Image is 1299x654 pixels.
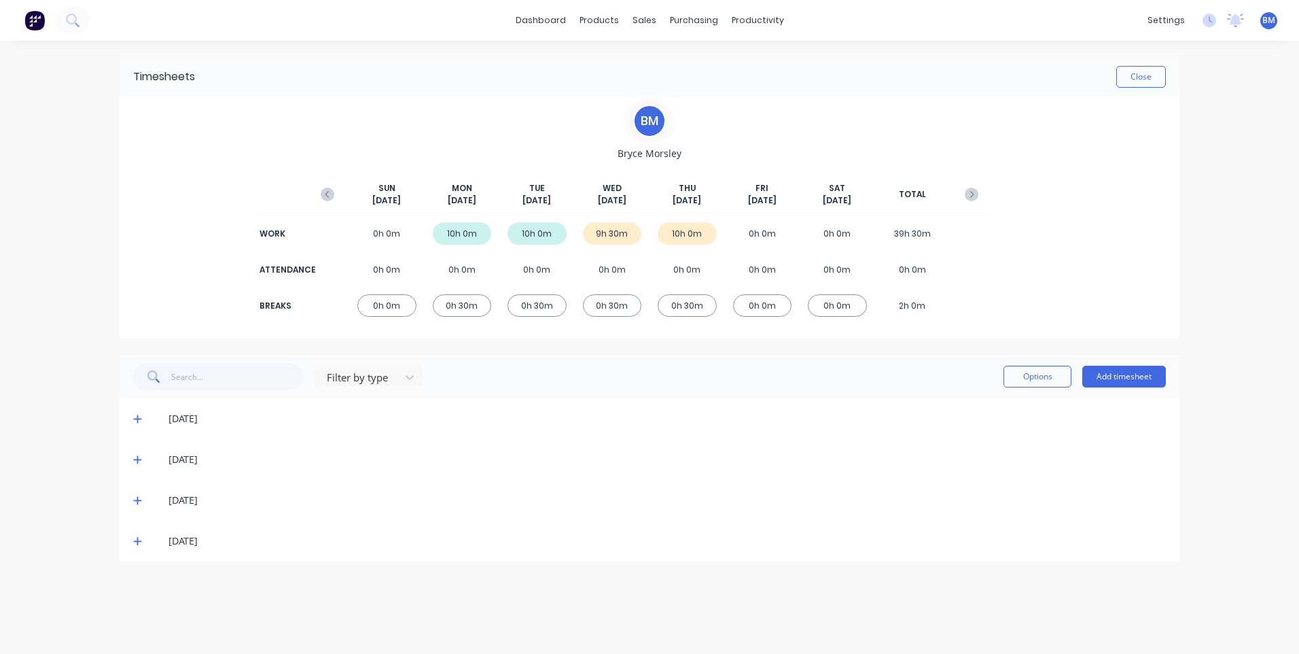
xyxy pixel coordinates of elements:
[1262,14,1275,27] span: BM
[748,194,777,207] span: [DATE]
[260,264,314,276] div: ATTENDANCE
[733,294,792,317] div: 0h 0m
[260,228,314,240] div: WORK
[452,182,472,194] span: MON
[583,294,642,317] div: 0h 30m
[899,188,926,201] span: TOTAL
[583,258,642,281] div: 0h 0m
[633,104,666,138] div: B M
[372,194,401,207] span: [DATE]
[808,258,867,281] div: 0h 0m
[883,222,942,245] div: 39h 30m
[658,222,717,245] div: 10h 0m
[755,182,768,194] span: FRI
[508,222,567,245] div: 10h 0m
[733,258,792,281] div: 0h 0m
[1116,66,1166,88] button: Close
[663,10,725,31] div: purchasing
[509,10,573,31] a: dashboard
[529,182,545,194] span: TUE
[508,258,567,281] div: 0h 0m
[357,222,416,245] div: 0h 0m
[171,363,304,390] input: Search...
[168,493,1166,508] div: [DATE]
[133,69,195,85] div: Timesheets
[1003,366,1071,388] button: Options
[260,300,314,312] div: BREAKS
[357,294,416,317] div: 0h 0m
[658,258,717,281] div: 0h 0m
[573,10,626,31] div: products
[168,452,1166,467] div: [DATE]
[1082,366,1166,388] button: Add timesheet
[378,182,395,194] span: SUN
[168,534,1166,549] div: [DATE]
[433,294,492,317] div: 0h 30m
[598,194,626,207] span: [DATE]
[883,294,942,317] div: 2h 0m
[808,294,867,317] div: 0h 0m
[725,10,791,31] div: productivity
[679,182,696,194] span: THU
[448,194,476,207] span: [DATE]
[829,182,845,194] span: SAT
[883,258,942,281] div: 0h 0m
[433,222,492,245] div: 10h 0m
[618,146,681,160] span: Bryce Morsley
[658,294,717,317] div: 0h 30m
[357,258,416,281] div: 0h 0m
[168,411,1166,426] div: [DATE]
[823,194,851,207] span: [DATE]
[508,294,567,317] div: 0h 30m
[24,10,45,31] img: Factory
[603,182,622,194] span: WED
[1141,10,1192,31] div: settings
[522,194,551,207] span: [DATE]
[733,222,792,245] div: 0h 0m
[626,10,663,31] div: sales
[583,222,642,245] div: 9h 30m
[808,222,867,245] div: 0h 0m
[433,258,492,281] div: 0h 0m
[673,194,701,207] span: [DATE]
